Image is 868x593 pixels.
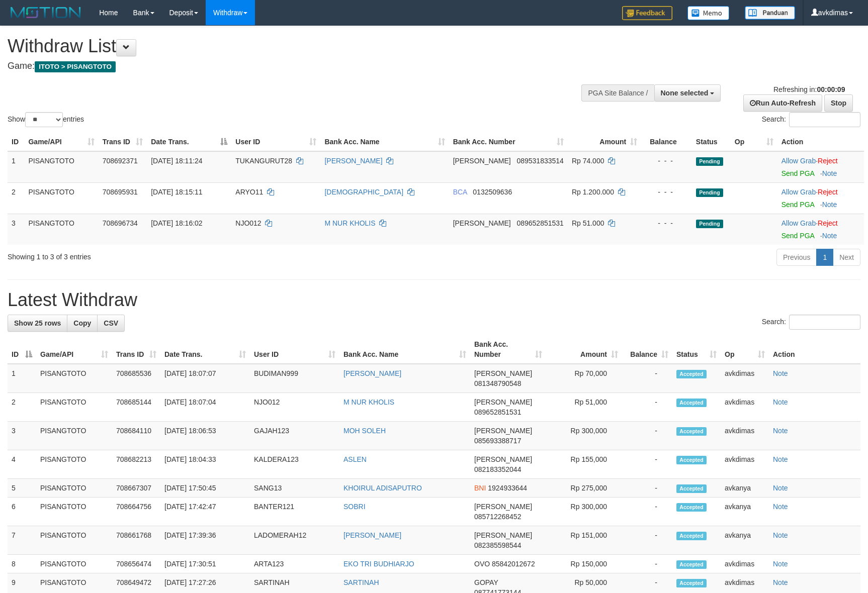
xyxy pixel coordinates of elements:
a: Note [773,503,788,511]
td: avkdimas [721,555,769,573]
th: Game/API: activate to sort column ascending [24,133,98,151]
span: [DATE] 18:16:02 [151,219,202,227]
td: - [622,498,672,526]
h4: Game: [8,61,569,71]
span: Copy 082183352044 to clipboard [474,465,521,473]
th: ID [8,133,24,151]
td: PISANGTOTO [36,498,112,526]
strong: 00:00:09 [817,85,845,93]
td: - [622,422,672,450]
td: [DATE] 18:04:33 [160,450,250,479]
th: Amount: activate to sort column ascending [546,335,622,364]
td: 6 [8,498,36,526]
th: Bank Acc. Number: activate to sort column ascending [470,335,546,364]
td: 4 [8,450,36,479]
td: 708667307 [112,479,160,498]
label: Search: [762,112,860,127]
span: Refreshing in: [773,85,845,93]
span: BCA [453,188,467,196]
span: Copy 081348790548 to clipboard [474,379,521,387]
td: - [622,450,672,479]
td: 708682213 [112,450,160,479]
span: Accepted [676,484,707,493]
th: Bank Acc. Name: activate to sort column ascending [320,133,449,151]
span: TUKANGURUT28 [235,157,292,165]
a: Note [773,398,788,406]
span: Copy [73,319,91,327]
td: NJO012 [250,393,339,422]
a: [PERSON_NAME] [324,157,382,165]
a: Reject [818,157,838,165]
th: Bank Acc. Name: activate to sort column ascending [339,335,470,364]
td: Rp 150,000 [546,555,622,573]
td: - [622,526,672,555]
input: Search: [789,112,860,127]
span: [DATE] 18:15:11 [151,188,202,196]
a: SARTINAH [343,578,379,586]
td: - [622,364,672,393]
span: Copy 0132509636 to clipboard [473,188,512,196]
div: Showing 1 to 3 of 3 entries [8,248,354,262]
a: Note [773,427,788,435]
td: [DATE] 17:50:45 [160,479,250,498]
a: Allow Grab [782,188,816,196]
span: NJO012 [235,219,261,227]
th: Status [692,133,731,151]
td: 1 [8,364,36,393]
td: avkanya [721,526,769,555]
td: avkdimas [721,393,769,422]
td: 708685536 [112,364,160,393]
a: CSV [97,315,125,332]
td: - [622,393,672,422]
a: MOH SOLEH [343,427,386,435]
td: PISANGTOTO [36,555,112,573]
a: Note [773,578,788,586]
th: Op: activate to sort column ascending [731,133,777,151]
td: avkanya [721,498,769,526]
td: PISANGTOTO [36,393,112,422]
a: Note [822,232,837,240]
span: Rp 74.000 [572,157,604,165]
a: Note [773,531,788,539]
a: Copy [67,315,98,332]
td: PISANGTOTO [24,214,98,245]
label: Show entries [8,112,84,127]
a: Allow Grab [782,219,816,227]
span: CSV [104,319,118,327]
span: Pending [696,220,723,228]
a: Show 25 rows [8,315,67,332]
td: - [622,479,672,498]
a: M NUR KHOLIS [343,398,394,406]
th: Game/API: activate to sort column ascending [36,335,112,364]
td: avkanya [721,479,769,498]
a: Note [773,369,788,377]
td: BANTER121 [250,498,339,526]
span: Copy 085693388717 to clipboard [474,437,521,445]
td: 3 [8,214,24,245]
a: Reject [818,219,838,227]
input: Search: [789,315,860,330]
td: BUDIMAN999 [250,364,339,393]
select: Showentries [25,112,63,127]
td: PISANGTOTO [24,151,98,183]
td: 5 [8,479,36,498]
a: Note [773,455,788,463]
span: Copy 089652851531 to clipboard [474,408,521,416]
span: Accepted [676,456,707,464]
span: [PERSON_NAME] [474,503,532,511]
span: Copy 085712268452 to clipboard [474,513,521,521]
th: Trans ID: activate to sort column ascending [99,133,147,151]
td: PISANGTOTO [24,182,98,214]
td: - [622,555,672,573]
td: avkdimas [721,364,769,393]
span: Copy 082385598544 to clipboard [474,541,521,549]
a: Stop [824,94,853,112]
span: Accepted [676,399,707,407]
td: 708661768 [112,526,160,555]
td: 2 [8,182,24,214]
a: [DEMOGRAPHIC_DATA] [324,188,403,196]
div: - - - [645,218,688,228]
td: 7 [8,526,36,555]
span: BNI [474,484,486,492]
span: [PERSON_NAME] [474,427,532,435]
